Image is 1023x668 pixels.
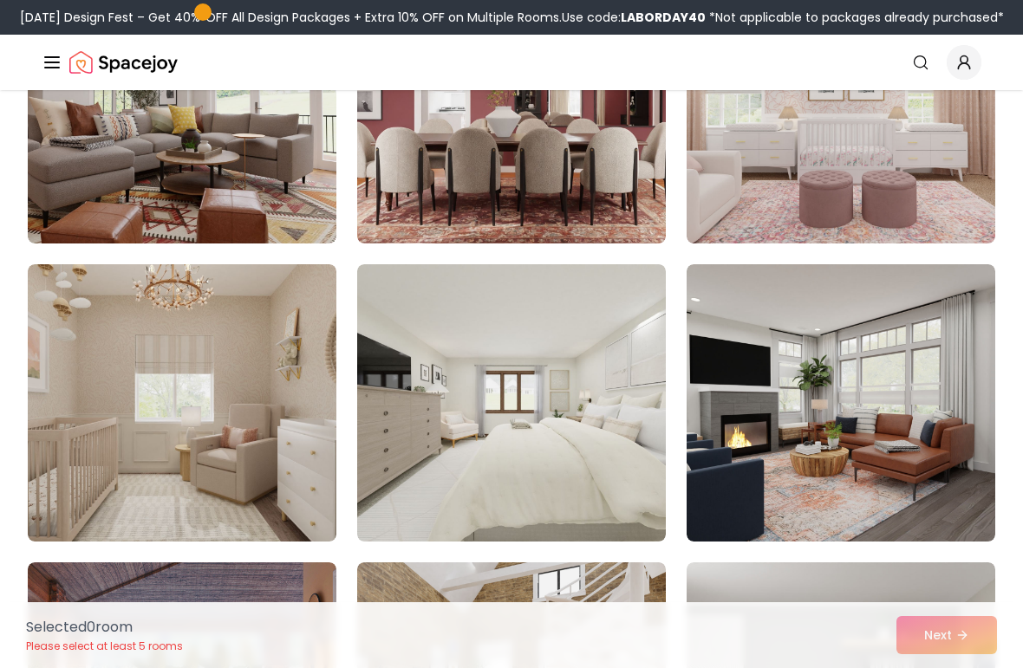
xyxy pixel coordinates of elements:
[69,45,178,80] a: Spacejoy
[706,9,1004,26] span: *Not applicable to packages already purchased*
[687,264,995,542] img: Room room-9
[357,264,666,542] img: Room room-8
[562,9,706,26] span: Use code:
[42,35,981,90] nav: Global
[26,617,183,638] p: Selected 0 room
[621,9,706,26] b: LABORDAY40
[20,9,1004,26] div: [DATE] Design Fest – Get 40% OFF All Design Packages + Extra 10% OFF on Multiple Rooms.
[26,639,183,653] p: Please select at least 5 rooms
[69,45,178,80] img: Spacejoy Logo
[28,264,336,542] img: Room room-7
